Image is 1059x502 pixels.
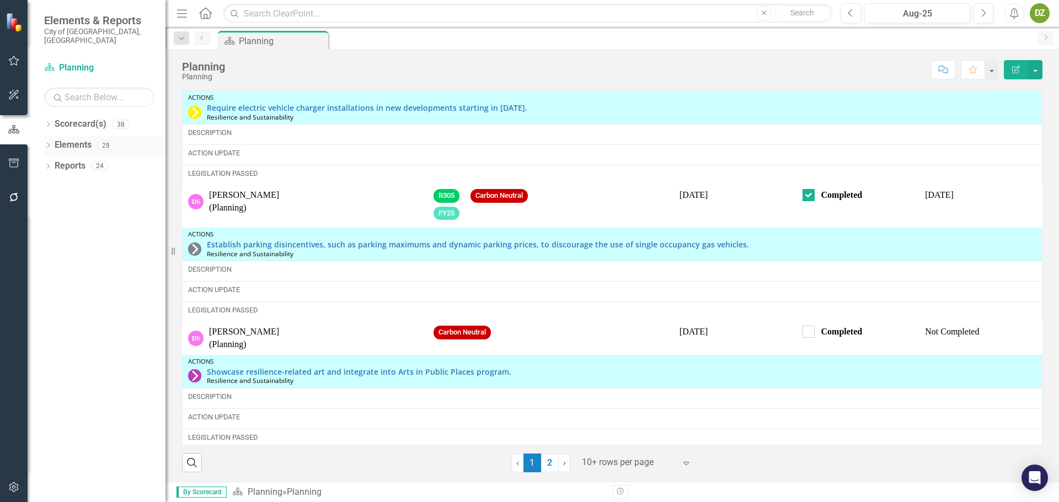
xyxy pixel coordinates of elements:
div: Not Completed [925,326,1036,338]
button: DZ [1030,3,1050,23]
div: Open Intercom Messenger [1021,465,1048,491]
span: Resilience and Sustainability [207,249,293,258]
a: Elements [55,139,92,152]
div: Legislation Passed [188,433,1036,442]
span: 1 [523,454,541,472]
span: [DATE] [680,190,708,199]
div: DS [188,331,204,346]
a: Require electric vehicle charger installations in new developments starting in [DATE]. [207,104,1036,112]
div: Description [188,128,1036,138]
td: Double-Click to Edit [919,322,1042,355]
span: [DATE] [680,327,708,336]
small: City of [GEOGRAPHIC_DATA], [GEOGRAPHIC_DATA] [44,27,154,45]
a: Showcase resilience-related art and integrate into Arts in Public Places program. [207,368,1036,376]
div: Planning [182,61,225,73]
td: Double-Click to Edit [428,186,551,228]
td: Double-Click to Edit [796,186,919,228]
div: Description [188,392,1036,402]
td: Double-Click to Edit [919,186,1042,228]
span: R305 [434,189,459,203]
div: Planning [239,34,325,48]
div: Actions [188,94,1036,101]
span: Elements & Reports [44,14,154,27]
div: Action Update [188,148,1036,158]
span: Resilience and Sustainability [207,376,293,385]
div: Planning [287,487,322,497]
button: Search [774,6,830,21]
td: Double-Click to Edit [305,186,428,228]
a: Scorecard(s) [55,118,106,131]
div: Planning [182,73,225,81]
div: DS [188,194,204,209]
td: Double-Click to Edit [183,165,1042,186]
div: 24 [91,161,109,171]
td: Double-Click to Edit [551,186,674,228]
span: Carbon Neutral [434,326,491,339]
img: Completed [188,106,201,119]
a: Planning [248,487,282,497]
div: Legislation Passed [188,305,1036,315]
div: Action Update [188,285,1036,295]
td: Double-Click to Edit [305,322,428,355]
span: ‹ [516,457,519,468]
td: Double-Click to Edit [428,322,551,355]
td: Double-Click to Edit [673,322,796,355]
td: Double-Click to Edit [183,429,1042,449]
span: Search [790,8,814,17]
td: Double-Click to Edit [183,261,1042,282]
div: Action Update [188,412,1036,422]
div: » [232,486,604,499]
div: [PERSON_NAME] (Planning) [209,326,299,351]
img: On Hold [188,242,201,256]
div: Actions [188,231,1036,237]
span: FY25 [434,207,459,220]
div: 28 [97,141,115,150]
td: Double-Click to Edit [183,388,1042,408]
td: Double-Click to Edit [183,302,1042,322]
a: 2 [541,454,559,472]
div: 38 [112,120,130,129]
td: Double-Click to Edit [673,186,796,228]
span: Carbon Neutral [470,189,528,203]
a: Establish parking disincentives, such as parking maximums and dynamic parking prices, to discoura... [207,240,1036,249]
button: Aug-25 [864,3,970,23]
td: Double-Click to Edit [183,125,1042,145]
td: Double-Click to Edit [551,322,674,355]
div: Aug-25 [868,7,966,20]
span: By Scorecard [176,487,227,498]
div: Description [188,265,1036,274]
td: Double-Click to Edit [183,186,306,228]
img: ClearPoint Strategy [6,12,25,31]
a: Planning [44,62,154,74]
input: Search ClearPoint... [223,4,832,23]
img: Ongoing [188,369,201,382]
td: Double-Click to Edit [796,322,919,355]
span: › [563,457,566,468]
div: [PERSON_NAME] (Planning) [209,189,299,214]
input: Search Below... [44,88,154,107]
a: Reports [55,160,85,172]
span: [DATE] [925,190,954,199]
div: Actions [188,358,1036,365]
td: Double-Click to Edit [183,322,306,355]
span: Resilience and Sustainability [207,112,293,121]
div: Legislation Passed [188,169,1036,179]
